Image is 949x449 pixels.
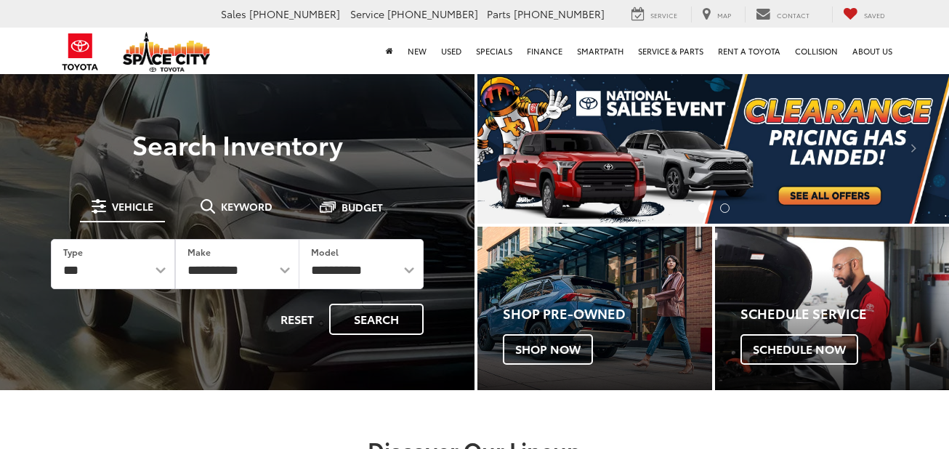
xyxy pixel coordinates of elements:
[387,7,478,21] span: [PHONE_NUMBER]
[777,10,809,20] span: Contact
[350,7,384,21] span: Service
[311,246,339,258] label: Model
[698,203,708,213] li: Go to slide number 1.
[123,32,210,72] img: Space City Toyota
[53,28,108,76] img: Toyota
[520,28,570,74] a: Finance
[570,28,631,74] a: SmartPath
[477,73,949,224] img: Clearance Pricing Has Landed
[221,7,246,21] span: Sales
[788,28,845,74] a: Collision
[112,201,153,211] span: Vehicle
[329,304,424,335] button: Search
[650,10,677,20] span: Service
[477,227,712,391] a: Shop Pre-Owned Shop Now
[745,7,820,23] a: Contact
[720,203,730,213] li: Go to slide number 2.
[469,28,520,74] a: Specials
[400,28,434,74] a: New
[514,7,605,21] span: [PHONE_NUMBER]
[268,304,326,335] button: Reset
[717,10,731,20] span: Map
[879,102,949,195] button: Click to view next picture.
[477,102,548,195] button: Click to view previous picture.
[691,7,742,23] a: Map
[434,28,469,74] a: Used
[621,7,688,23] a: Service
[631,28,711,74] a: Service & Parts
[342,202,383,212] span: Budget
[477,227,712,391] div: Toyota
[379,28,400,74] a: Home
[221,201,272,211] span: Keyword
[832,7,896,23] a: My Saved Vehicles
[503,307,712,321] h4: Shop Pre-Owned
[31,129,444,158] h3: Search Inventory
[864,10,885,20] span: Saved
[187,246,211,258] label: Make
[487,7,511,21] span: Parts
[845,28,900,74] a: About Us
[503,334,593,365] span: Shop Now
[477,73,949,224] section: Carousel section with vehicle pictures - may contain disclaimers.
[711,28,788,74] a: Rent a Toyota
[249,7,340,21] span: [PHONE_NUMBER]
[63,246,83,258] label: Type
[477,73,949,224] div: carousel slide number 1 of 2
[740,334,858,365] span: Schedule Now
